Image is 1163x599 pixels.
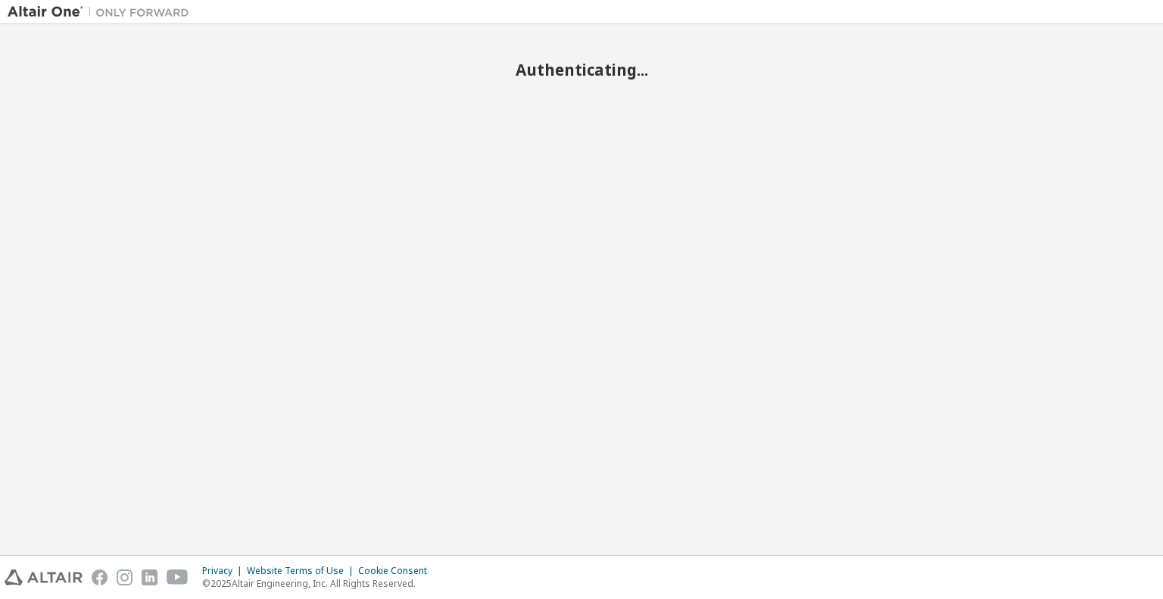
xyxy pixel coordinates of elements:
[202,565,247,577] div: Privacy
[202,577,436,590] p: © 2025 Altair Engineering, Inc. All Rights Reserved.
[92,569,108,585] img: facebook.svg
[8,60,1155,80] h2: Authenticating...
[8,5,197,20] img: Altair One
[117,569,133,585] img: instagram.svg
[358,565,436,577] div: Cookie Consent
[142,569,157,585] img: linkedin.svg
[247,565,358,577] div: Website Terms of Use
[167,569,189,585] img: youtube.svg
[5,569,83,585] img: altair_logo.svg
